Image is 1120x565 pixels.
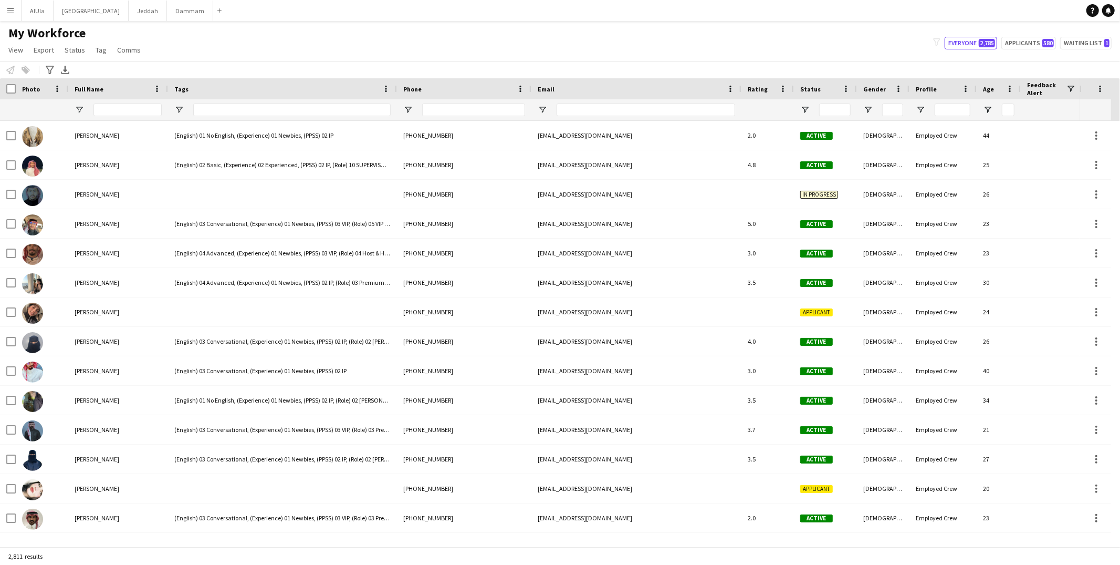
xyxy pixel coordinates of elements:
[22,303,43,324] img: Ahdab Aljuhani
[168,415,397,444] div: (English) 03 Conversational, (Experience) 01 Newbies, (PPSS) 03 VIP, (Role) 03 Premium [PERSON_NAME]
[22,1,54,21] button: AlUla
[129,1,167,21] button: Jeddah
[531,415,741,444] div: [EMAIL_ADDRESS][DOMAIN_NAME]
[531,386,741,415] div: [EMAIL_ADDRESS][DOMAIN_NAME]
[857,415,909,444] div: [DEMOGRAPHIC_DATA]
[819,104,851,116] input: Status Filter Input
[800,367,833,375] span: Active
[531,121,741,150] div: [EMAIL_ADDRESS][DOMAIN_NAME]
[397,415,531,444] div: [PHONE_NUMBER]
[22,332,43,353] img: Aishah Alenzi
[741,415,794,444] div: 3.7
[75,131,119,139] span: [PERSON_NAME]
[977,504,1021,532] div: 23
[422,104,525,116] input: Phone Filter Input
[531,180,741,209] div: [EMAIL_ADDRESS][DOMAIN_NAME]
[75,485,119,492] span: [PERSON_NAME]
[741,150,794,179] div: 4.8
[397,121,531,150] div: [PHONE_NUMBER]
[168,239,397,268] div: (English) 04 Advanced, (Experience) 01 Newbies, (PPSS) 03 VIP, (Role) 04 Host & Hostesses
[531,474,741,503] div: [EMAIL_ADDRESS][DOMAIN_NAME]
[22,185,43,206] img: MOHAMMED ALOSAIMI
[909,209,977,238] div: Employed Crew
[741,386,794,415] div: 3.5
[909,121,977,150] div: Employed Crew
[916,105,925,115] button: Open Filter Menu
[397,180,531,209] div: [PHONE_NUMBER]
[91,43,111,57] a: Tag
[977,209,1021,238] div: 23
[863,105,873,115] button: Open Filter Menu
[75,85,103,93] span: Full Name
[800,85,821,93] span: Status
[977,356,1021,385] div: 40
[168,386,397,415] div: (English) 01 No English, (Experience) 01 Newbies, (PPSS) 02 IP, (Role) 02 [PERSON_NAME]
[397,268,531,297] div: [PHONE_NUMBER]
[397,474,531,503] div: [PHONE_NUMBER]
[22,509,43,530] img: Ziyad Alanzi
[538,85,554,93] span: Email
[977,150,1021,179] div: 25
[75,279,119,286] span: [PERSON_NAME]
[800,515,833,522] span: Active
[397,445,531,474] div: [PHONE_NUMBER]
[168,327,397,356] div: (English) 03 Conversational, (Experience) 01 Newbies, (PPSS) 02 IP, (Role) 02 [PERSON_NAME]
[741,445,794,474] div: 3.5
[75,396,119,404] span: [PERSON_NAME]
[857,121,909,150] div: [DEMOGRAPHIC_DATA]
[977,268,1021,297] div: 30
[857,474,909,503] div: [DEMOGRAPHIC_DATA]
[75,249,119,257] span: [PERSON_NAME]
[397,327,531,356] div: [PHONE_NUMBER]
[857,356,909,385] div: [DEMOGRAPHIC_DATA]
[22,391,43,412] img: Aziza Al-Juhani
[531,533,741,562] div: [EMAIL_ADDRESS][DOMAIN_NAME]
[59,64,71,76] app-action-btn: Export XLSX
[117,45,141,55] span: Comms
[977,297,1021,326] div: 24
[857,533,909,562] div: [DEMOGRAPHIC_DATA]
[22,420,43,441] img: Faisal ABDULDAEM
[75,105,84,115] button: Open Filter Menu
[909,268,977,297] div: Employed Crew
[857,504,909,532] div: [DEMOGRAPHIC_DATA]
[168,209,397,238] div: (English) 03 Conversational, (Experience) 01 Newbies, (PPSS) 03 VIP, (Role) 05 VIP Host & Hostesses
[979,39,995,47] span: 2,785
[741,121,794,150] div: 2.0
[531,327,741,356] div: [EMAIL_ADDRESS][DOMAIN_NAME]
[403,85,422,93] span: Phone
[909,415,977,444] div: Employed Crew
[22,450,43,471] img: Rashaa Albalawi
[909,356,977,385] div: Employed Crew
[741,268,794,297] div: 3.5
[8,45,23,55] span: View
[531,150,741,179] div: [EMAIL_ADDRESS][DOMAIN_NAME]
[916,85,937,93] span: Profile
[741,209,794,238] div: 5.0
[909,445,977,474] div: Employed Crew
[75,367,119,375] span: [PERSON_NAME]
[1060,37,1112,49] button: Waiting list1
[34,45,54,55] span: Export
[800,456,833,464] span: Active
[168,356,397,385] div: (English) 03 Conversational, (Experience) 01 Newbies, (PPSS) 02 IP
[397,356,531,385] div: [PHONE_NUMBER]
[857,297,909,326] div: [DEMOGRAPHIC_DATA]
[977,533,1021,562] div: 23
[909,239,977,268] div: Employed Crew
[800,485,833,493] span: Applicant
[909,533,977,562] div: Employed Crew
[1042,39,1054,47] span: 580
[882,104,903,116] input: Gender Filter Input
[800,191,838,199] span: In progress
[22,479,43,500] img: Sundus Alfakhri
[1104,39,1109,47] span: 1
[75,308,119,316] span: [PERSON_NAME]
[800,220,833,228] span: Active
[800,309,833,316] span: Applicant
[44,64,56,76] app-action-btn: Advanced filters
[113,43,145,57] a: Comms
[397,533,531,562] div: [PHONE_NUMBER]
[977,180,1021,209] div: 26
[168,121,397,150] div: (English) 01 No English, (Experience) 01 Newbies, (PPSS) 02 IP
